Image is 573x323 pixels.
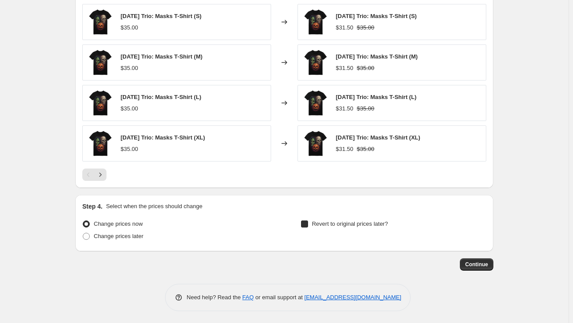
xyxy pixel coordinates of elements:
[336,134,420,141] span: [DATE] Trio: Masks T-Shirt (XL)
[336,23,353,32] div: $31.50
[121,104,138,113] div: $35.00
[357,145,375,154] strike: $35.00
[465,261,488,268] span: Continue
[121,134,205,141] span: [DATE] Trio: Masks T-Shirt (XL)
[87,9,114,35] img: Halloween_Trio_Masks_80x.png
[460,258,493,271] button: Continue
[302,9,329,35] img: Halloween_Trio_Masks_80x.png
[305,294,401,301] a: [EMAIL_ADDRESS][DOMAIN_NAME]
[336,104,353,113] div: $31.50
[121,94,201,100] span: [DATE] Trio: Masks T-Shirt (L)
[121,64,138,73] div: $35.00
[94,233,143,239] span: Change prices later
[302,130,329,157] img: Halloween_Trio_Masks_80x.png
[242,294,254,301] a: FAQ
[87,130,114,157] img: Halloween_Trio_Masks_80x.png
[357,23,375,32] strike: $35.00
[357,104,375,113] strike: $35.00
[82,169,107,181] nav: Pagination
[94,169,107,181] button: Next
[302,49,329,76] img: Halloween_Trio_Masks_80x.png
[121,23,138,32] div: $35.00
[87,90,114,116] img: Halloween_Trio_Masks_80x.png
[336,64,353,73] div: $31.50
[312,220,388,227] span: Revert to original prices later?
[82,202,103,211] h2: Step 4.
[106,202,202,211] p: Select when the prices should change
[302,90,329,116] img: Halloween_Trio_Masks_80x.png
[121,145,138,154] div: $35.00
[336,145,353,154] div: $31.50
[336,53,418,60] span: [DATE] Trio: Masks T-Shirt (M)
[87,49,114,76] img: Halloween_Trio_Masks_80x.png
[121,13,202,19] span: [DATE] Trio: Masks T-Shirt (S)
[357,64,375,73] strike: $35.00
[254,294,305,301] span: or email support at
[121,53,202,60] span: [DATE] Trio: Masks T-Shirt (M)
[336,13,417,19] span: [DATE] Trio: Masks T-Shirt (S)
[336,94,416,100] span: [DATE] Trio: Masks T-Shirt (L)
[187,294,242,301] span: Need help? Read the
[94,220,143,227] span: Change prices now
